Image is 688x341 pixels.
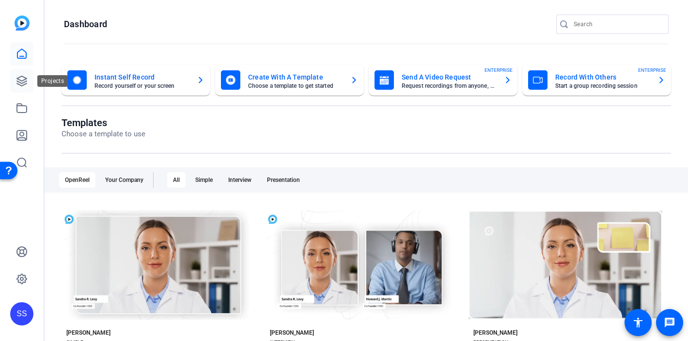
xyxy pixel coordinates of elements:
[402,83,496,89] mat-card-subtitle: Request recordings from anyone, anywhere
[270,329,314,337] div: [PERSON_NAME]
[62,129,145,140] p: Choose a template to use
[522,65,671,96] button: Record With OthersStart a group recording sessionENTERPRISE
[664,317,675,328] mat-icon: message
[64,18,107,30] h1: Dashboard
[94,71,189,83] mat-card-title: Instant Self Record
[261,172,306,188] div: Presentation
[62,117,145,129] h1: Templates
[222,172,257,188] div: Interview
[402,71,496,83] mat-card-title: Send A Video Request
[37,75,68,87] div: Projects
[66,329,110,337] div: [PERSON_NAME]
[59,172,95,188] div: OpenReel
[215,65,364,96] button: Create With A TemplateChoose a template to get started
[167,172,186,188] div: All
[94,83,189,89] mat-card-subtitle: Record yourself or your screen
[369,65,517,96] button: Send A Video RequestRequest recordings from anyone, anywhereENTERPRISE
[62,65,210,96] button: Instant Self RecordRecord yourself or your screen
[99,172,149,188] div: Your Company
[248,83,343,89] mat-card-subtitle: Choose a template to get started
[632,317,644,328] mat-icon: accessibility
[15,16,30,31] img: blue-gradient.svg
[10,302,33,325] div: SS
[574,18,661,30] input: Search
[555,83,650,89] mat-card-subtitle: Start a group recording session
[485,66,513,74] span: ENTERPRISE
[638,66,666,74] span: ENTERPRISE
[189,172,219,188] div: Simple
[248,71,343,83] mat-card-title: Create With A Template
[473,329,517,337] div: [PERSON_NAME]
[555,71,650,83] mat-card-title: Record With Others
